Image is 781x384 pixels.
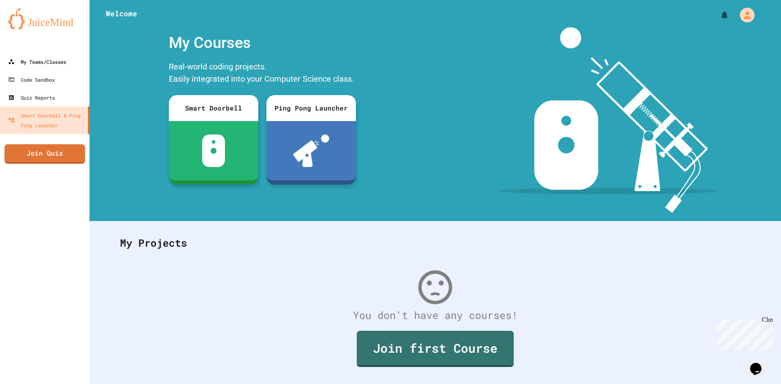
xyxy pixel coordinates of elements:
img: sdb-white.svg [202,135,225,167]
iframe: chat widget [747,351,773,376]
div: Smart Doorbell & Ping Pong Launcher [8,111,85,130]
div: My Notifications [705,8,731,22]
a: Join first Course [357,331,514,367]
div: My Courses [165,27,360,59]
div: You don't have any courses! [112,308,759,323]
img: banner-image-my-projects.png [499,27,717,213]
div: My Account [731,6,757,24]
iframe: chat widget [713,316,773,351]
a: Join Quiz [4,144,85,164]
div: Chat with us now!Close [3,3,56,52]
div: Quiz Reports [8,93,55,102]
div: Code Sandbox [8,75,55,85]
div: Ping Pong Launcher [266,95,356,121]
div: My Teams/Classes [8,57,66,67]
div: My Projects [112,227,759,259]
img: ppl-with-ball.png [293,135,329,167]
img: logo-orange.svg [8,8,81,29]
div: Smart Doorbell [169,95,258,121]
div: Real-world coding projects. Easily integrated into your Computer Science class. [165,59,360,89]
